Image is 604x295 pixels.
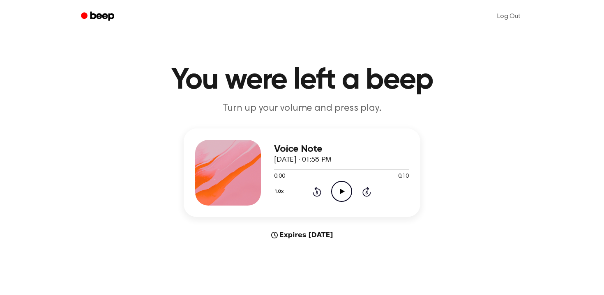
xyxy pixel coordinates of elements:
div: Expires [DATE] [184,230,420,240]
button: 1.0x [274,185,286,199]
span: 0:10 [398,172,409,181]
span: [DATE] · 01:58 PM [274,156,332,164]
h1: You were left a beep [92,66,512,95]
p: Turn up your volume and press play. [144,102,460,115]
span: 0:00 [274,172,285,181]
h3: Voice Note [274,144,409,155]
a: Beep [75,9,122,25]
a: Log Out [489,7,529,26]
